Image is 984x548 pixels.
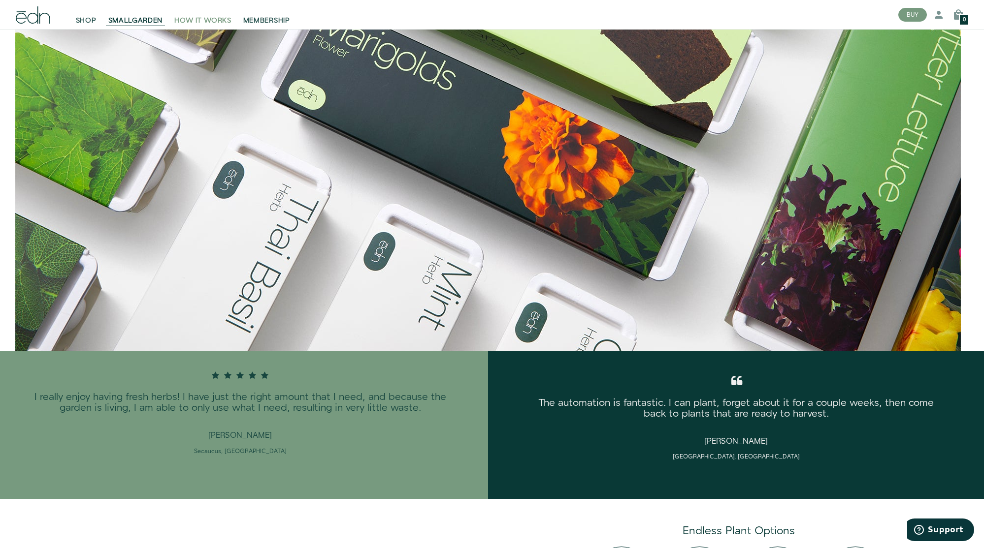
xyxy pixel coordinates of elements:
h6: [GEOGRAPHIC_DATA], [GEOGRAPHIC_DATA] [527,454,945,460]
a: MEMBERSHIP [237,4,296,26]
h3: The automation is fantastic. I can plant, forget about it for a couple weeks, then come back to p... [527,398,945,429]
span: SMALLGARDEN [108,16,163,26]
span: HOW IT WORKS [174,16,231,26]
button: BUY [898,8,927,22]
a: SHOP [70,4,102,26]
h4: [PERSON_NAME] [32,431,449,440]
span: SHOP [76,16,97,26]
iframe: Opens a widget where you can find more information [907,518,974,543]
span: MEMBERSHIP [243,16,290,26]
h4: [PERSON_NAME] [527,437,945,446]
span: 0 [963,17,966,23]
h3: I really enjoy having fresh herbs! I have just the right amount that I need, and because the gard... [32,392,449,424]
h6: Secaucus, [GEOGRAPHIC_DATA] [32,448,449,455]
div: Endless Plant Options [590,523,886,539]
a: SMALLGARDEN [102,4,169,26]
a: HOW IT WORKS [168,4,237,26]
